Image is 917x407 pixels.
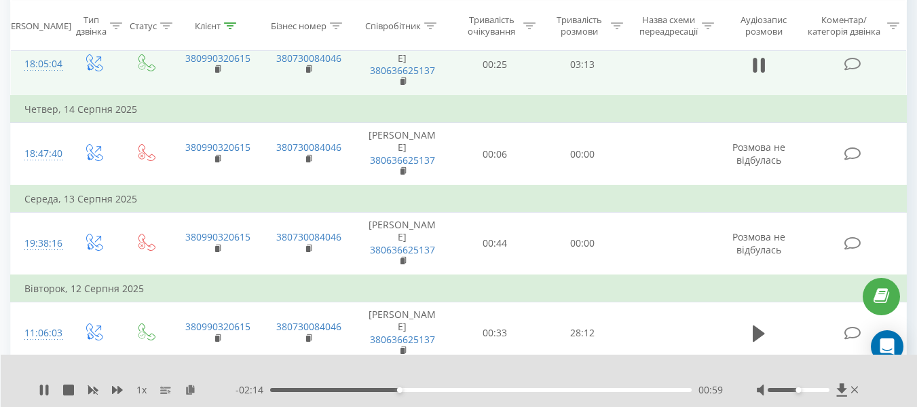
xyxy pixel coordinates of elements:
[185,52,250,65] a: 380990320615
[732,141,785,166] span: Розмова не відбулась
[11,96,907,123] td: Четвер, 14 Серпня 2025
[24,320,53,347] div: 11:06:03
[185,141,250,154] a: 380990320615
[24,51,53,77] div: 18:05:04
[11,185,907,213] td: Середа, 13 Серпня 2025
[276,52,341,65] a: 380730084046
[464,14,520,37] div: Тривалість очікування
[539,302,626,365] td: 28:12
[24,141,53,167] div: 18:47:40
[796,387,801,393] div: Accessibility label
[804,14,884,37] div: Коментар/категорія дзвінка
[276,320,341,333] a: 380730084046
[354,302,451,365] td: [PERSON_NAME]
[539,123,626,185] td: 00:00
[276,141,341,154] a: 380730084046
[185,320,250,333] a: 380990320615
[730,14,798,37] div: Аудіозапис розмови
[451,123,539,185] td: 00:06
[370,64,435,77] a: 380636625137
[130,20,157,31] div: Статус
[365,20,421,31] div: Співробітник
[354,123,451,185] td: [PERSON_NAME]
[451,213,539,275] td: 00:44
[11,275,907,302] td: Вівторок, 12 Серпня 2025
[185,230,250,243] a: 380990320615
[539,33,626,96] td: 03:13
[370,243,435,256] a: 380636625137
[3,20,71,31] div: [PERSON_NAME]
[24,230,53,257] div: 19:38:16
[639,14,698,37] div: Назва схеми переадресації
[354,213,451,275] td: [PERSON_NAME]
[354,33,451,96] td: [PERSON_NAME]
[276,230,341,243] a: 380730084046
[451,33,539,96] td: 00:25
[236,383,270,397] span: - 02:14
[195,20,221,31] div: Клієнт
[76,14,107,37] div: Тип дзвінка
[698,383,723,397] span: 00:59
[539,213,626,275] td: 00:00
[370,154,435,166] a: 380636625137
[871,330,903,363] div: Open Intercom Messenger
[397,387,403,393] div: Accessibility label
[732,230,785,255] span: Розмова не відбулась
[271,20,326,31] div: Бізнес номер
[551,14,607,37] div: Тривалість розмови
[136,383,147,397] span: 1 x
[451,302,539,365] td: 00:33
[370,333,435,346] a: 380636625137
